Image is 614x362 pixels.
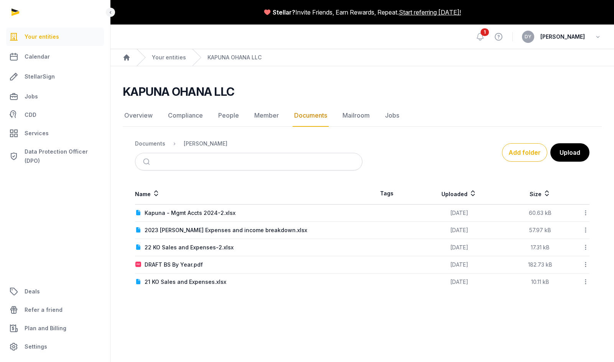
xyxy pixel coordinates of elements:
button: Add folder [502,143,547,162]
a: Jobs [6,87,104,106]
td: 182.73 kB [507,256,573,274]
span: [DATE] [450,244,468,251]
span: [DATE] [450,210,468,216]
div: 2023 [PERSON_NAME] Expenses and income breakdown.xlsx [145,226,307,234]
td: 17.31 kB [507,239,573,256]
button: Upload [550,143,589,162]
div: Kapuna - Mgmt Accts 2024-2.xlsx [145,209,235,217]
a: Member [253,105,280,127]
img: pdf.svg [135,262,142,268]
a: Refer a friend [6,301,104,319]
td: 57.97 kB [507,222,573,239]
nav: Tabs [123,105,602,127]
a: Your entities [152,54,186,61]
td: 60.63 kB [507,205,573,222]
a: Plan and Billing [6,319,104,337]
th: Tags [362,183,412,205]
button: DY [522,31,534,43]
span: [DATE] [450,261,468,268]
span: Stellar? [273,8,295,17]
div: 22 KO Sales and Expenses-2.xlsx [145,244,234,251]
a: Start referring [DATE]! [399,8,461,17]
span: Jobs [25,92,38,101]
nav: Breadcrumb [110,49,614,66]
div: 21 KO Sales and Expenses.xlsx [145,278,226,286]
img: document.svg [135,210,142,216]
a: Jobs [384,105,401,127]
button: Submit [138,153,156,170]
div: DRAFT BS By Year.pdf [145,261,203,269]
span: Settings [25,342,47,351]
span: 1 [481,28,489,36]
span: Data Protection Officer (DPO) [25,147,101,165]
span: Plan and Billing [25,324,66,333]
nav: Breadcrumb [135,134,362,153]
span: Services [25,129,49,138]
span: StellarSign [25,72,55,81]
a: CDD [6,107,104,123]
th: Name [135,183,362,205]
h2: KAPUNA OHANA LLC [123,85,234,98]
a: Your entities [6,28,104,46]
a: Compliance [166,105,204,127]
img: document.svg [135,244,142,251]
a: KAPUNA OHANA LLC [207,54,262,61]
a: Settings [6,337,104,356]
span: [DATE] [450,227,468,233]
th: Uploaded [411,183,507,205]
span: CDD [25,110,36,120]
a: StellarSign [6,67,104,86]
a: Mailroom [341,105,371,127]
span: [DATE] [450,278,468,285]
th: Size [507,183,573,205]
div: [PERSON_NAME] [184,140,227,147]
a: People [217,105,240,127]
span: DY [525,34,532,39]
a: Overview [123,105,154,127]
span: [PERSON_NAME] [540,32,585,41]
img: document.svg [135,279,142,285]
img: document.svg [135,227,142,233]
span: Refer a friend [25,305,63,314]
a: Data Protection Officer (DPO) [6,144,104,169]
iframe: Chat Widget [476,273,614,362]
a: Services [6,124,104,143]
span: Calendar [25,52,50,61]
a: Deals [6,282,104,301]
span: Deals [25,287,40,296]
a: Documents [293,105,329,127]
div: Documents [135,140,165,147]
span: Your entities [25,32,59,41]
a: Calendar [6,48,104,66]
